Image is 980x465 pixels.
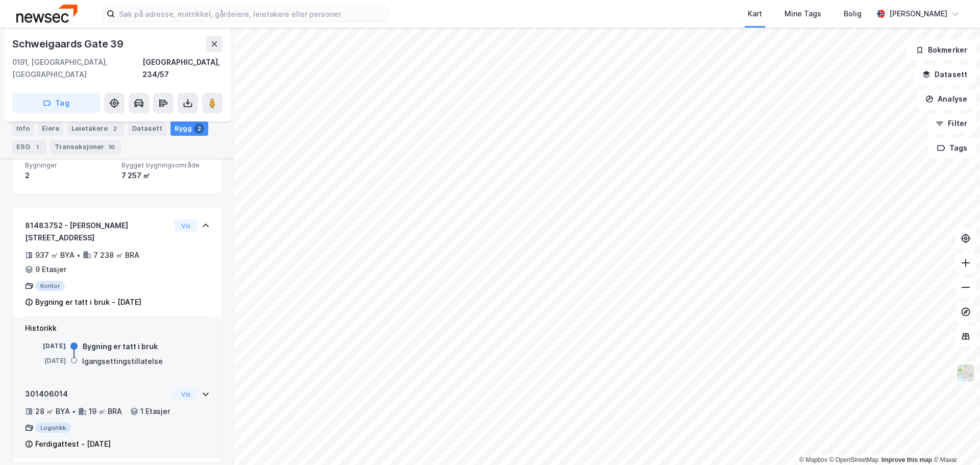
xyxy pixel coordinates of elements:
[83,340,158,353] div: Bygning er tatt i bruk
[72,407,76,415] div: •
[12,121,34,136] div: Info
[907,40,976,60] button: Bokmerker
[121,161,210,169] span: Bygget bygningsområde
[929,416,980,465] iframe: Chat Widget
[140,405,170,418] div: 1 Etasjer
[77,251,81,259] div: •
[51,140,121,154] div: Transaksjoner
[799,456,827,463] a: Mapbox
[25,322,210,334] div: Historikk
[35,249,75,261] div: 937 ㎡ BYA
[928,138,976,158] button: Tags
[175,388,198,400] button: Vis
[881,456,932,463] a: Improve this map
[829,456,879,463] a: OpenStreetMap
[889,8,947,20] div: [PERSON_NAME]
[170,121,208,136] div: Bygg
[25,161,113,169] span: Bygninger
[844,8,862,20] div: Bolig
[35,438,111,450] div: Ferdigattest - [DATE]
[32,142,42,152] div: 1
[25,388,170,400] div: 301406014
[917,89,976,109] button: Analyse
[128,121,166,136] div: Datasett
[106,142,117,152] div: 16
[35,405,70,418] div: 28 ㎡ BYA
[25,169,113,182] div: 2
[121,169,210,182] div: 7 257 ㎡
[927,113,976,134] button: Filter
[25,219,170,244] div: 81483752 - [PERSON_NAME][STREET_ADDRESS]
[89,405,122,418] div: 19 ㎡ BRA
[748,8,762,20] div: Kart
[35,263,66,276] div: 9 Etasjer
[194,124,204,134] div: 2
[110,124,120,134] div: 2
[12,140,46,154] div: ESG
[142,56,223,81] div: [GEOGRAPHIC_DATA], 234/57
[25,356,66,365] div: [DATE]
[25,341,66,351] div: [DATE]
[785,8,821,20] div: Mine Tags
[956,363,975,383] img: Z
[67,121,124,136] div: Leietakere
[38,121,63,136] div: Eiere
[12,93,100,113] button: Tag
[35,296,141,308] div: Bygning er tatt i bruk - [DATE]
[914,64,976,85] button: Datasett
[93,249,139,261] div: 7 238 ㎡ BRA
[12,36,126,52] div: Schweigaards Gate 39
[16,5,78,22] img: newsec-logo.f6e21ccffca1b3a03d2d.png
[82,355,163,368] div: Igangsettingstillatelse
[115,6,387,21] input: Søk på adresse, matrikkel, gårdeiere, leietakere eller personer
[175,219,198,232] button: Vis
[12,56,142,81] div: 0191, [GEOGRAPHIC_DATA], [GEOGRAPHIC_DATA]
